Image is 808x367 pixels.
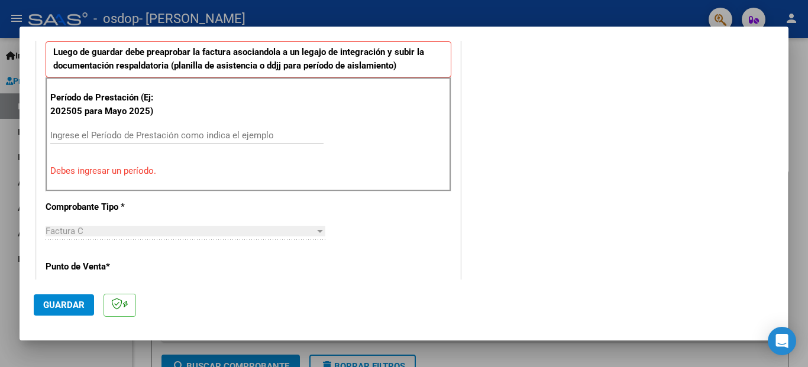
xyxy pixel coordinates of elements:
[50,91,169,118] p: Período de Prestación (Ej: 202505 para Mayo 2025)
[50,164,447,178] p: Debes ingresar un período.
[43,300,85,310] span: Guardar
[53,47,424,71] strong: Luego de guardar debe preaprobar la factura asociandola a un legajo de integración y subir la doc...
[768,327,796,355] div: Open Intercom Messenger
[46,226,83,236] span: Factura C
[46,260,167,274] p: Punto de Venta
[46,200,167,214] p: Comprobante Tipo *
[34,294,94,316] button: Guardar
